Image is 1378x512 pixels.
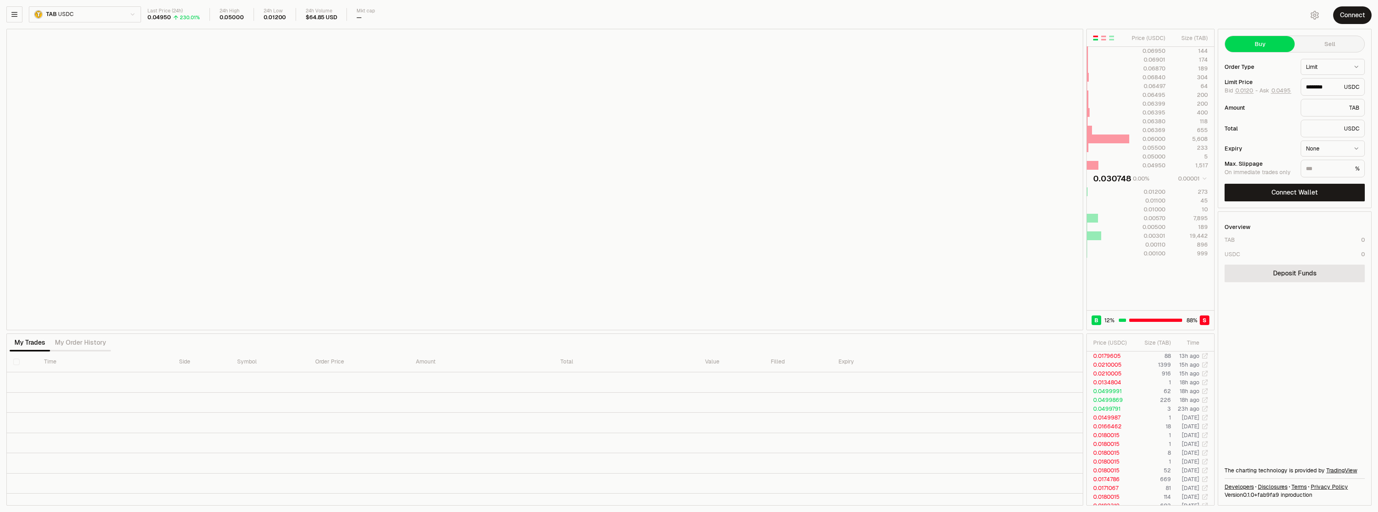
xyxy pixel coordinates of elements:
[1087,475,1133,484] td: 0.0174786
[147,8,200,14] div: Last Price (24h)
[1176,174,1208,183] button: 0.00001
[1172,205,1208,213] div: 10
[1301,78,1365,96] div: USDC
[1172,126,1208,134] div: 655
[50,335,111,351] button: My Order History
[1087,484,1133,492] td: 0.0171067
[1133,413,1171,422] td: 1
[1133,387,1171,396] td: 62
[1133,404,1171,413] td: 3
[1087,369,1133,378] td: 0.0210005
[409,351,554,372] th: Amount
[1087,413,1133,422] td: 0.0149987
[357,8,375,14] div: Mkt cap
[1133,431,1171,440] td: 1
[1140,339,1171,347] div: Size ( TAB )
[1087,422,1133,431] td: 0.0166462
[1130,34,1165,42] div: Price ( USDC )
[1172,73,1208,81] div: 304
[1130,82,1165,90] div: 0.06497
[832,351,962,372] th: Expiry
[1087,378,1133,387] td: 0.0134804
[1172,144,1208,152] div: 233
[1133,396,1171,404] td: 226
[1133,360,1171,369] td: 1399
[1182,449,1199,456] time: [DATE]
[306,8,337,14] div: 24h Volume
[1087,492,1133,501] td: 0.0180015
[1133,440,1171,448] td: 1
[1133,378,1171,387] td: 1
[58,11,73,18] span: USDC
[1225,236,1235,244] div: TAB
[1172,153,1208,161] div: 5
[1133,484,1171,492] td: 81
[173,351,231,372] th: Side
[1187,316,1197,324] span: 88 %
[1225,169,1294,176] div: On immediate trades only
[1225,491,1365,499] div: Version 0.1.0 + in production
[1182,484,1199,492] time: [DATE]
[1172,135,1208,143] div: 5,608
[1087,351,1133,360] td: 0.0179605
[1225,184,1365,201] button: Connect Wallet
[1130,126,1165,134] div: 0.06369
[1133,501,1171,510] td: 603
[1180,396,1199,404] time: 18h ago
[1225,161,1294,167] div: Max. Slippage
[699,351,764,372] th: Value
[1180,388,1199,395] time: 18h ago
[1087,440,1133,448] td: 0.0180015
[306,14,337,21] div: $64.85 USD
[1087,466,1133,475] td: 0.0180015
[1172,100,1208,108] div: 200
[1291,483,1307,491] a: Terms
[180,14,200,21] div: 230.01%
[1257,491,1279,498] span: fab9fa9b7ec9a020ac26549b924120f0702620c4
[1108,35,1115,41] button: Show Buy Orders Only
[1311,483,1348,491] a: Privacy Policy
[1182,440,1199,448] time: [DATE]
[1100,35,1107,41] button: Show Sell Orders Only
[1093,173,1131,184] div: 0.030748
[764,351,832,372] th: Filled
[1172,108,1208,116] div: 400
[1361,236,1365,244] div: 0
[1130,232,1165,240] div: 0.00301
[554,351,699,372] th: Total
[1225,223,1251,231] div: Overview
[1130,135,1165,143] div: 0.06000
[1133,448,1171,457] td: 8
[1130,205,1165,213] div: 0.01000
[1179,352,1199,359] time: 13h ago
[1130,249,1165,257] div: 0.00100
[1301,99,1365,116] div: TAB
[35,11,42,18] img: TAB Logo
[1225,64,1294,70] div: Order Type
[1333,6,1372,24] button: Connect
[1225,126,1294,131] div: Total
[1259,87,1291,94] span: Ask
[1172,241,1208,249] div: 896
[1203,316,1207,324] span: S
[1172,161,1208,169] div: 1,517
[1182,432,1199,439] time: [DATE]
[1172,117,1208,125] div: 118
[1130,64,1165,72] div: 0.06870
[1087,396,1133,404] td: 0.0499869
[1133,422,1171,431] td: 18
[1225,87,1258,94] span: Bid -
[1130,153,1165,161] div: 0.05000
[1087,431,1133,440] td: 0.0180015
[1130,91,1165,99] div: 0.06495
[264,8,286,14] div: 24h Low
[1087,457,1133,466] td: 0.0180015
[1133,369,1171,378] td: 916
[1271,87,1291,94] button: 0.0495
[1182,458,1199,465] time: [DATE]
[1182,414,1199,421] time: [DATE]
[1326,467,1357,474] a: TradingView
[1130,117,1165,125] div: 0.06380
[1182,502,1199,509] time: [DATE]
[1301,120,1365,137] div: USDC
